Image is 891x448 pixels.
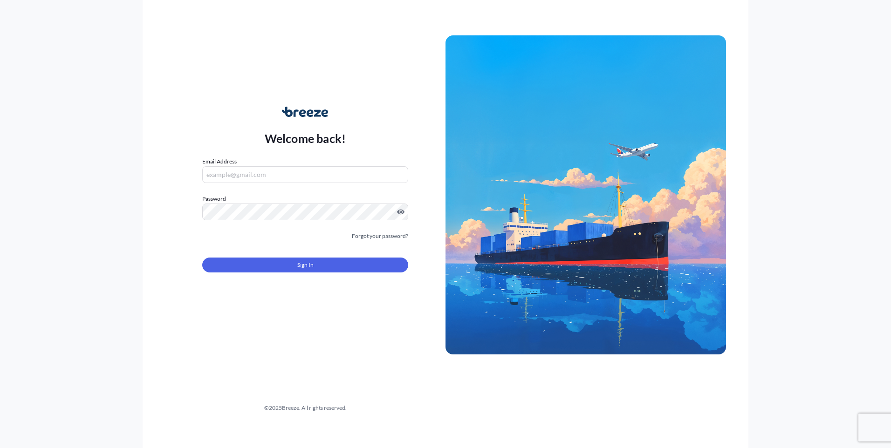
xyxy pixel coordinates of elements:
[202,166,408,183] input: example@gmail.com
[202,194,408,204] label: Password
[445,35,726,354] img: Ship illustration
[165,403,445,413] div: © 2025 Breeze. All rights reserved.
[202,258,408,272] button: Sign In
[202,157,237,166] label: Email Address
[297,260,314,270] span: Sign In
[352,231,408,241] a: Forgot your password?
[265,131,346,146] p: Welcome back!
[397,208,404,216] button: Show password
